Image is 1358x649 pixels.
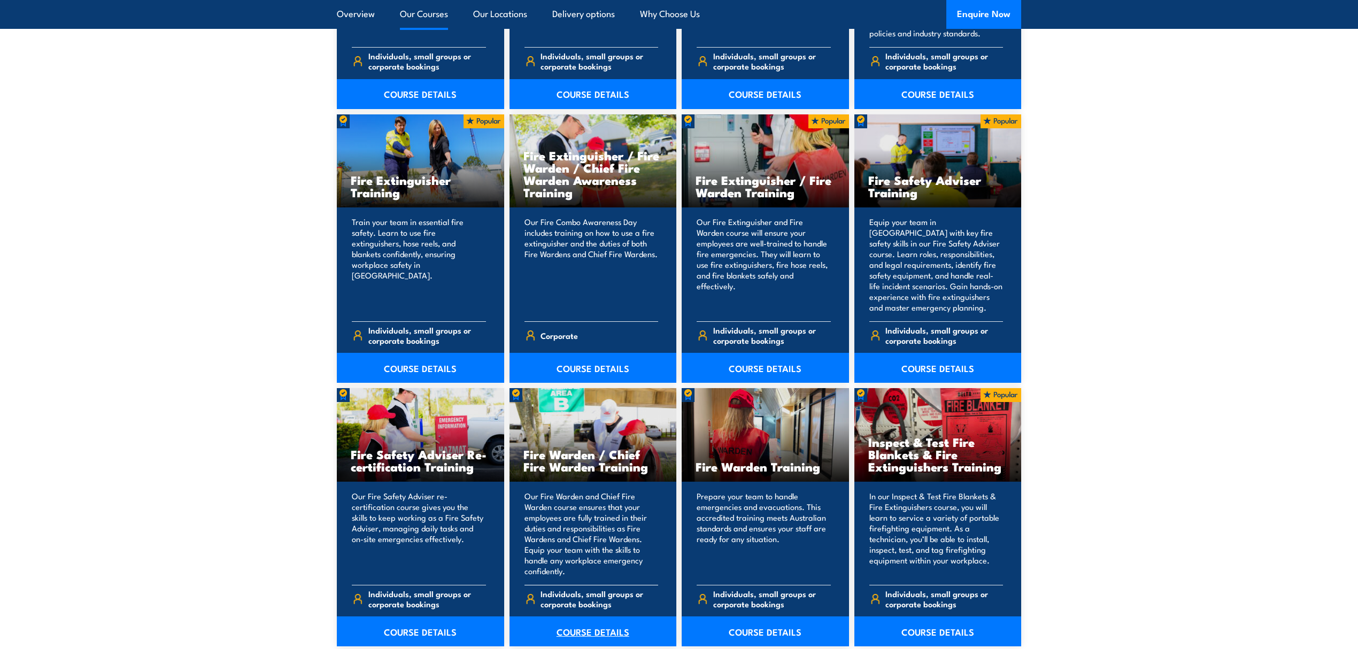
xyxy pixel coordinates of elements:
[510,616,677,646] a: COURSE DETAILS
[368,51,486,71] span: Individuals, small groups or corporate bookings
[854,616,1022,646] a: COURSE DETAILS
[854,79,1022,109] a: COURSE DETAILS
[682,616,849,646] a: COURSE DETAILS
[713,589,831,609] span: Individuals, small groups or corporate bookings
[510,79,677,109] a: COURSE DETAILS
[697,491,831,576] p: Prepare your team to handle emergencies and evacuations. This accredited training meets Australia...
[869,491,1004,576] p: In our Inspect & Test Fire Blankets & Fire Extinguishers course, you will learn to service a vari...
[682,353,849,383] a: COURSE DETAILS
[696,174,835,198] h3: Fire Extinguisher / Fire Warden Training
[510,353,677,383] a: COURSE DETAILS
[351,448,490,473] h3: Fire Safety Adviser Re-certification Training
[854,353,1022,383] a: COURSE DETAILS
[368,325,486,345] span: Individuals, small groups or corporate bookings
[697,217,831,313] p: Our Fire Extinguisher and Fire Warden course will ensure your employees are well-trained to handl...
[337,616,504,646] a: COURSE DETAILS
[523,448,663,473] h3: Fire Warden / Chief Fire Warden Training
[682,79,849,109] a: COURSE DETAILS
[523,149,663,198] h3: Fire Extinguisher / Fire Warden / Chief Fire Warden Awareness Training
[869,217,1004,313] p: Equip your team in [GEOGRAPHIC_DATA] with key fire safety skills in our Fire Safety Adviser cours...
[541,589,658,609] span: Individuals, small groups or corporate bookings
[868,436,1008,473] h3: Inspect & Test Fire Blankets & Fire Extinguishers Training
[713,325,831,345] span: Individuals, small groups or corporate bookings
[885,51,1003,71] span: Individuals, small groups or corporate bookings
[337,353,504,383] a: COURSE DETAILS
[541,51,658,71] span: Individuals, small groups or corporate bookings
[524,491,659,576] p: Our Fire Warden and Chief Fire Warden course ensures that your employees are fully trained in the...
[713,51,831,71] span: Individuals, small groups or corporate bookings
[541,327,578,344] span: Corporate
[337,79,504,109] a: COURSE DETAILS
[696,460,835,473] h3: Fire Warden Training
[352,217,486,313] p: Train your team in essential fire safety. Learn to use fire extinguishers, hose reels, and blanke...
[352,491,486,576] p: Our Fire Safety Adviser re-certification course gives you the skills to keep working as a Fire Sa...
[351,174,490,198] h3: Fire Extinguisher Training
[868,174,1008,198] h3: Fire Safety Adviser Training
[885,325,1003,345] span: Individuals, small groups or corporate bookings
[524,217,659,313] p: Our Fire Combo Awareness Day includes training on how to use a fire extinguisher and the duties o...
[885,589,1003,609] span: Individuals, small groups or corporate bookings
[368,589,486,609] span: Individuals, small groups or corporate bookings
